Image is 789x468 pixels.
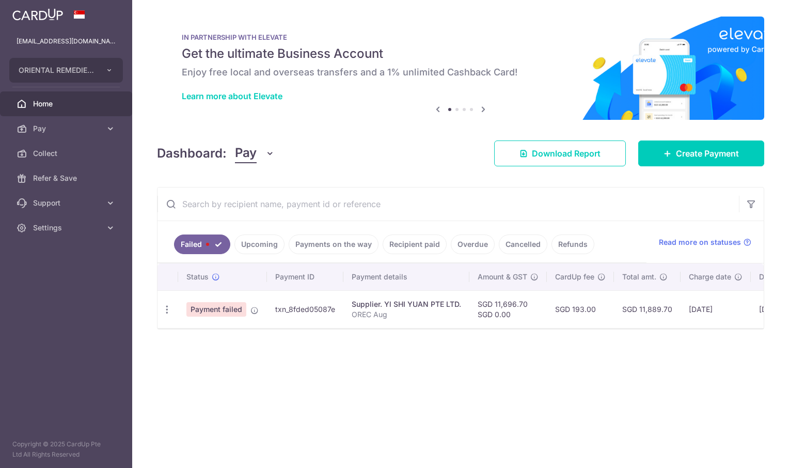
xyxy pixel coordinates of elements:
span: Home [33,99,101,109]
span: Charge date [689,272,731,282]
span: Support [33,198,101,208]
a: Upcoming [234,235,285,254]
span: Settings [33,223,101,233]
span: Collect [33,148,101,159]
a: Recipient paid [383,235,447,254]
span: Total amt. [622,272,656,282]
a: Payments on the way [289,235,378,254]
p: OREC Aug [352,309,461,320]
span: Download Report [532,147,601,160]
a: Learn more about Elevate [182,91,282,101]
span: ORIENTAL REMEDIES EAST COAST PRIVATE LIMITED [19,65,95,75]
span: Payment failed [186,302,246,317]
h4: Dashboard: [157,144,227,163]
span: Refer & Save [33,173,101,183]
h5: Get the ultimate Business Account [182,45,739,62]
a: Download Report [494,141,626,166]
a: Create Payment [638,141,764,166]
a: Overdue [451,235,495,254]
td: txn_8fded05087e [267,290,343,328]
h6: Enjoy free local and overseas transfers and a 1% unlimited Cashback Card! [182,66,739,79]
th: Payment details [343,263,469,290]
input: Search by recipient name, payment id or reference [157,188,739,221]
span: Amount & GST [478,272,527,282]
div: Supplier. Yl SHI YUAN PTE LTD. [352,299,461,309]
span: Create Payment [676,147,739,160]
td: SGD 11,696.70 SGD 0.00 [469,290,547,328]
img: CardUp [12,8,63,21]
p: IN PARTNERSHIP WITH ELEVATE [182,33,739,41]
button: ORIENTAL REMEDIES EAST COAST PRIVATE LIMITED [9,58,123,83]
p: [EMAIL_ADDRESS][DOMAIN_NAME] [17,36,116,46]
a: Read more on statuses [659,237,751,247]
span: CardUp fee [555,272,594,282]
a: Failed [174,235,230,254]
a: Cancelled [499,235,547,254]
td: SGD 11,889.70 [614,290,681,328]
span: Pay [235,144,257,163]
span: Read more on statuses [659,237,741,247]
td: [DATE] [681,290,751,328]
td: SGD 193.00 [547,290,614,328]
span: Pay [33,123,101,134]
th: Payment ID [267,263,343,290]
button: Pay [235,144,275,163]
span: Status [186,272,209,282]
a: Refunds [551,235,594,254]
img: Renovation banner [157,17,764,120]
